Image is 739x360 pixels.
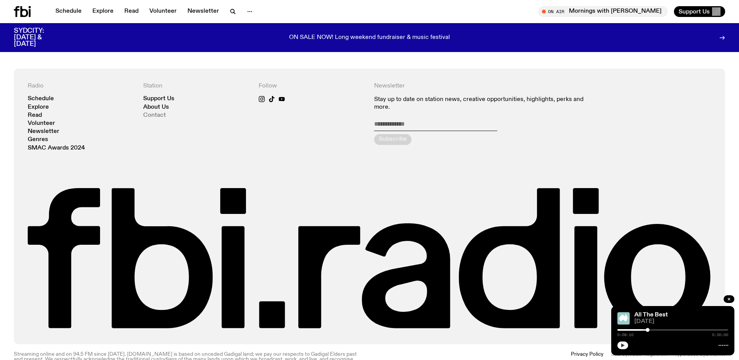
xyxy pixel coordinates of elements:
h4: Radio [28,82,134,90]
a: Support Us [143,96,174,102]
button: Subscribe [374,134,411,145]
a: Volunteer [28,121,55,126]
button: On AirMornings with [PERSON_NAME] [538,6,668,17]
h4: Follow [259,82,365,90]
a: Schedule [28,96,54,102]
p: ON SALE NOW! Long weekend fundraiser & music festival [289,34,450,41]
a: SMAC Awards 2024 [28,145,85,151]
h4: Station [143,82,249,90]
span: Support Us [679,8,710,15]
h4: Newsletter [374,82,596,90]
span: [DATE] [634,319,728,325]
a: About Us [143,104,169,110]
p: Stay up to date on station news, creative opportunities, highlights, perks and more. [374,96,596,111]
a: All The Best [634,312,668,318]
button: Support Us [674,6,725,17]
a: Newsletter [183,6,224,17]
a: Contact [143,113,166,118]
h3: SYDCITY: [DATE] & [DATE] [14,28,63,47]
a: Explore [28,104,49,110]
a: Volunteer [145,6,181,17]
a: Explore [88,6,118,17]
span: 0:30:00 [712,333,728,337]
a: Schedule [51,6,86,17]
a: Read [28,113,42,118]
a: Genres [28,137,48,143]
a: Read [120,6,143,17]
span: 0:08:10 [617,333,634,337]
a: Newsletter [28,129,59,135]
